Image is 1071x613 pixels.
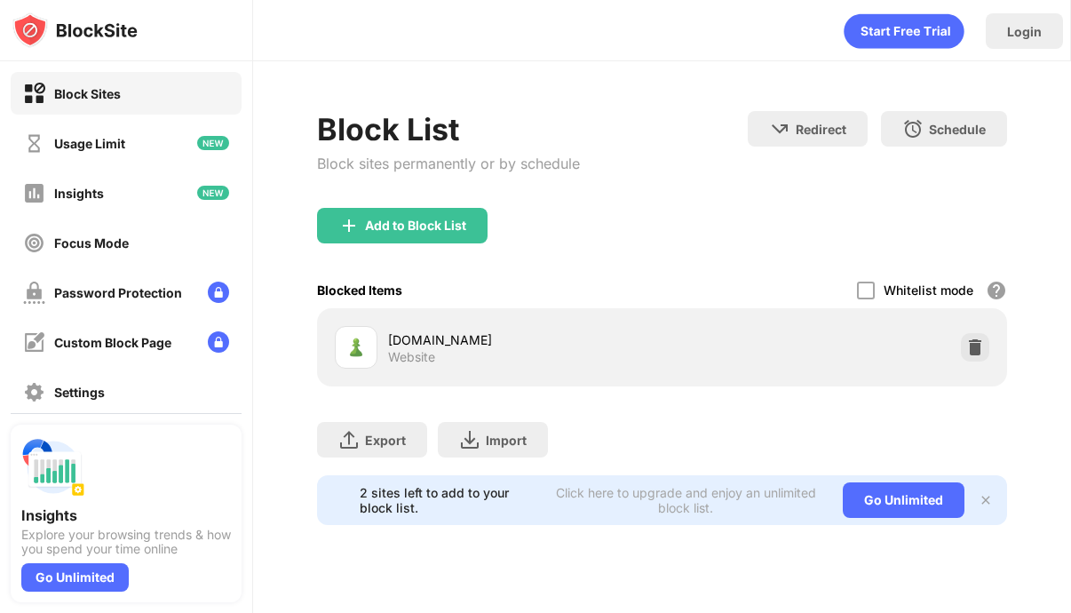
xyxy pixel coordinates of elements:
img: focus-off.svg [23,232,45,254]
div: Focus Mode [54,235,129,251]
img: settings-off.svg [23,381,45,403]
img: push-insights.svg [21,435,85,499]
div: animation [844,13,964,49]
div: Block sites permanently or by schedule [317,155,580,172]
div: Schedule [929,122,986,137]
img: password-protection-off.svg [23,282,45,304]
div: Blocked Items [317,283,402,298]
div: Add to Block List [365,219,466,233]
div: [DOMAIN_NAME] [388,330,662,349]
img: block-on.svg [23,83,45,105]
img: new-icon.svg [197,186,229,200]
div: Settings [54,385,105,400]
div: Import [486,433,527,448]
img: customize-block-page-off.svg [23,331,45,354]
div: Usage Limit [54,136,125,151]
img: new-icon.svg [197,136,229,150]
div: Go Unlimited [21,563,129,592]
img: logo-blocksite.svg [12,12,138,48]
div: Insights [54,186,104,201]
div: Login [1007,24,1042,39]
div: Export [365,433,406,448]
img: lock-menu.svg [208,282,229,303]
img: lock-menu.svg [208,331,229,353]
div: Insights [21,506,231,524]
img: time-usage-off.svg [23,132,45,155]
div: Custom Block Page [54,335,171,350]
div: Block List [317,111,580,147]
img: insights-off.svg [23,182,45,204]
img: x-button.svg [979,493,993,507]
div: Whitelist mode [884,283,973,298]
div: Click here to upgrade and enjoy an unlimited block list. [551,485,821,515]
div: 2 sites left to add to your block list. [360,485,539,515]
div: Website [388,349,435,365]
div: Redirect [796,122,846,137]
div: Block Sites [54,86,121,101]
div: Go Unlimited [843,482,964,518]
div: Explore your browsing trends & how you spend your time online [21,528,231,556]
div: Password Protection [54,285,182,300]
img: favicons [345,337,367,358]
